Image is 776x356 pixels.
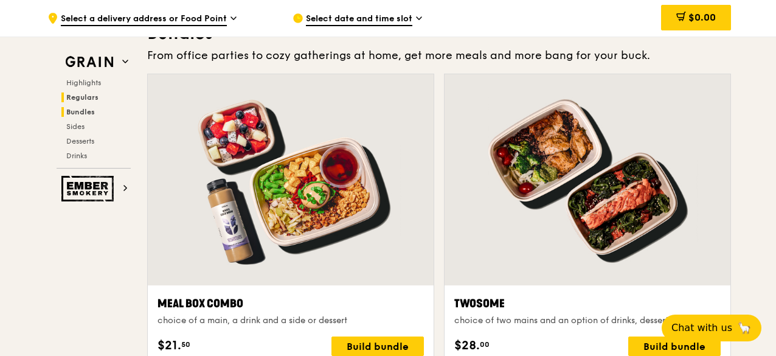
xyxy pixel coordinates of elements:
[306,13,412,26] span: Select date and time slot
[181,340,190,349] span: 50
[737,321,752,335] span: 🦙
[158,295,424,312] div: Meal Box Combo
[66,93,99,102] span: Regulars
[147,47,731,64] div: From office parties to cozy gatherings at home, get more meals and more bang for your buck.
[671,321,732,335] span: Chat with us
[61,51,117,73] img: Grain web logo
[454,315,721,327] div: choice of two mains and an option of drinks, desserts and sides
[61,176,117,201] img: Ember Smokery web logo
[66,137,94,145] span: Desserts
[66,79,101,87] span: Highlights
[66,108,95,116] span: Bundles
[662,315,761,341] button: Chat with us🦙
[66,122,85,131] span: Sides
[480,340,490,349] span: 00
[628,337,721,356] div: Build bundle
[454,337,480,355] span: $28.
[158,337,181,355] span: $21.
[158,315,424,327] div: choice of a main, a drink and a side or dessert
[66,152,87,160] span: Drinks
[331,337,424,356] div: Build bundle
[688,12,716,23] span: $0.00
[454,295,721,312] div: Twosome
[61,13,227,26] span: Select a delivery address or Food Point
